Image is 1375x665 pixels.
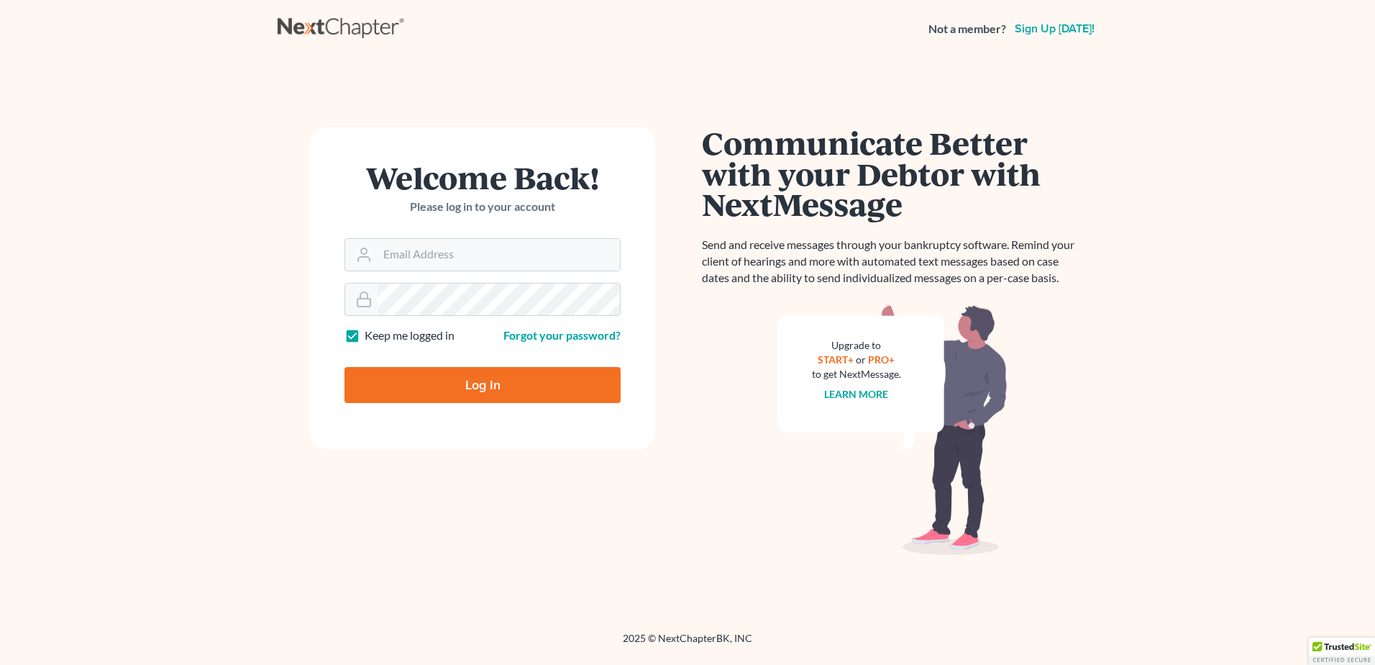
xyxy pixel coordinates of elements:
[856,353,867,366] span: or
[1012,23,1097,35] a: Sign up [DATE]!
[812,338,901,353] div: Upgrade to
[344,367,621,403] input: Log In
[702,237,1083,286] p: Send and receive messages through your bankruptcy software. Remind your client of hearings and mo...
[702,127,1083,220] h1: Communicate Better with your Debtor with NextMessage
[825,388,889,400] a: Learn more
[869,353,895,366] a: PRO+
[818,353,854,366] a: START+
[278,631,1097,657] div: 2025 © NextChapterBK, INC
[812,367,901,381] div: to get NextMessage.
[503,328,621,342] a: Forgot your password?
[777,304,1008,556] img: nextmessage_bg-59042aed3d76b12b5cd301f8e5b87938c9018125f34e5fa2b7a6b67550977c72.svg
[365,327,454,344] label: Keep me logged in
[1309,638,1375,665] div: TrustedSite Certified
[928,21,1006,37] strong: Not a member?
[344,199,621,215] p: Please log in to your account
[344,162,621,193] h1: Welcome Back!
[378,239,620,271] input: Email Address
